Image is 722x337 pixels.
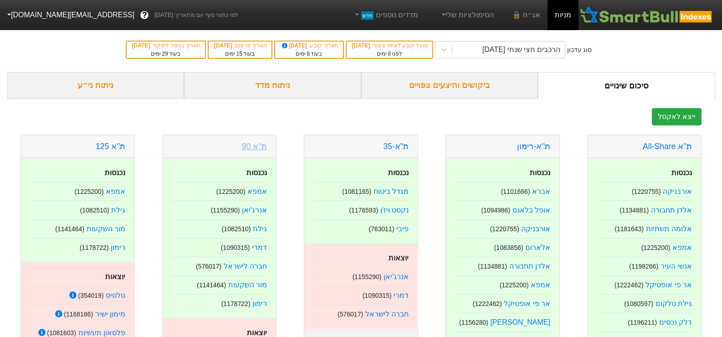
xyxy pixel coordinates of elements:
a: [PERSON_NAME] [490,318,550,326]
a: אנשי העיר [661,262,692,270]
small: ( 1156280 ) [459,319,488,326]
div: בעוד ימים [213,50,267,58]
small: ( 1220755 ) [632,188,661,195]
small: ( 1181643 ) [614,225,644,233]
a: טלסיס [106,291,125,299]
span: חדש [361,11,374,20]
small: ( 1178722 ) [221,300,251,307]
span: [DATE] [214,42,234,49]
button: ייצא לאקסל [652,108,702,125]
small: ( 1196211 ) [628,319,657,326]
small: ( 1225200 ) [641,244,671,251]
small: ( 1168186 ) [64,311,93,318]
a: ת''א 90 [242,142,267,151]
a: אמפא [247,187,267,195]
span: 29 [162,51,168,57]
div: תאריך קובע : [280,41,338,50]
small: ( 1225200 ) [75,188,104,195]
a: אברא [532,187,550,195]
strong: נכנסות [530,169,550,176]
a: פיבי [396,225,409,233]
a: מימון ישיר [95,310,125,318]
a: דמרי [394,291,409,299]
a: אלדן תחבורה [509,262,550,270]
a: רימון [111,244,125,251]
a: חברה לישראל [365,310,409,318]
span: [DATE] [352,42,372,49]
small: ( 1178722 ) [80,244,109,251]
a: אר פי אופטיקל [504,300,550,307]
a: אמפא [531,281,550,289]
a: דמרי [252,244,267,251]
a: מגדל ביטוח [374,187,409,195]
div: ביקושים והיצעים צפויים [361,72,538,99]
small: ( 1198266 ) [629,263,658,270]
a: דלק נכסים [659,318,692,326]
a: אנרג'יאן [384,273,409,280]
a: אלארום [525,244,550,251]
div: סוג עדכון [567,45,592,55]
div: תאריך כניסה לתוקף : [131,41,200,50]
small: ( 1155290 ) [353,273,382,280]
a: אנרג'יאן [242,206,267,214]
small: ( 1082510 ) [80,207,109,214]
small: ( 1080597 ) [624,300,653,307]
span: [DATE] [132,42,152,49]
a: אר פי אופטיקל [645,281,692,289]
a: גילת [253,225,267,233]
small: ( 1134881 ) [620,207,649,214]
strong: יוצאות [247,329,267,337]
small: ( 576017 ) [338,311,363,318]
small: ( 1094986 ) [481,207,510,214]
a: ת"א-35 [383,142,409,151]
small: ( 763011 ) [369,225,394,233]
small: ( 1090315 ) [363,292,392,299]
a: רימון [252,300,267,307]
small: ( 1081603 ) [47,329,76,337]
div: ניתוח מדד [184,72,361,99]
a: אלומה תשתיות [646,225,692,233]
span: [DATE] [281,42,309,49]
a: חברה לישראל [224,262,267,270]
small: ( 1155290 ) [211,207,240,214]
div: הרכבים חצי שנתי [DATE] [482,44,560,55]
span: ? [142,9,147,21]
strong: יוצאות [105,273,125,280]
a: הסימולציות שלי [436,6,497,24]
small: ( 1141464 ) [55,225,84,233]
a: אופל בלאנס [512,206,550,214]
a: מור השקעות [228,281,267,289]
small: ( 354019 ) [78,292,103,299]
small: ( 1220755 ) [490,225,519,233]
a: ת''א All-Share [643,142,692,151]
small: ( 1090315 ) [221,244,250,251]
small: ( 1222462 ) [473,300,502,307]
strong: יוצאות [389,254,409,262]
small: ( 1225200 ) [216,188,246,195]
div: מועד קובע לאחוז ציבור : [351,41,428,50]
div: בעוד ימים [280,50,338,58]
div: תאריך פרסום : [213,41,267,50]
small: ( 1225200 ) [500,281,529,289]
small: ( 1222462 ) [614,281,644,289]
strong: נכנסות [388,169,409,176]
a: אלדן תחבורה [651,206,692,214]
small: ( 1141464 ) [197,281,226,289]
div: סיכום שינויים [538,72,715,99]
div: לפני ימים [351,50,428,58]
a: אורבניקה [521,225,550,233]
a: ת''א 125 [96,142,125,151]
a: פלסאון תעשיות [78,329,125,337]
a: אמפא [672,244,692,251]
span: 8 [307,51,310,57]
a: מדדים נוספיםחדש [349,6,422,24]
small: ( 576017 ) [196,263,221,270]
a: גילת [111,206,125,214]
a: גילת טלקום [655,300,692,307]
small: ( 1101666 ) [501,188,530,195]
small: ( 1082510 ) [222,225,251,233]
strong: נכנסות [246,169,267,176]
span: 8 [388,51,391,57]
span: לפי נתוני סוף יום מתאריך [DATE] [154,10,238,20]
span: 15 [236,51,242,57]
